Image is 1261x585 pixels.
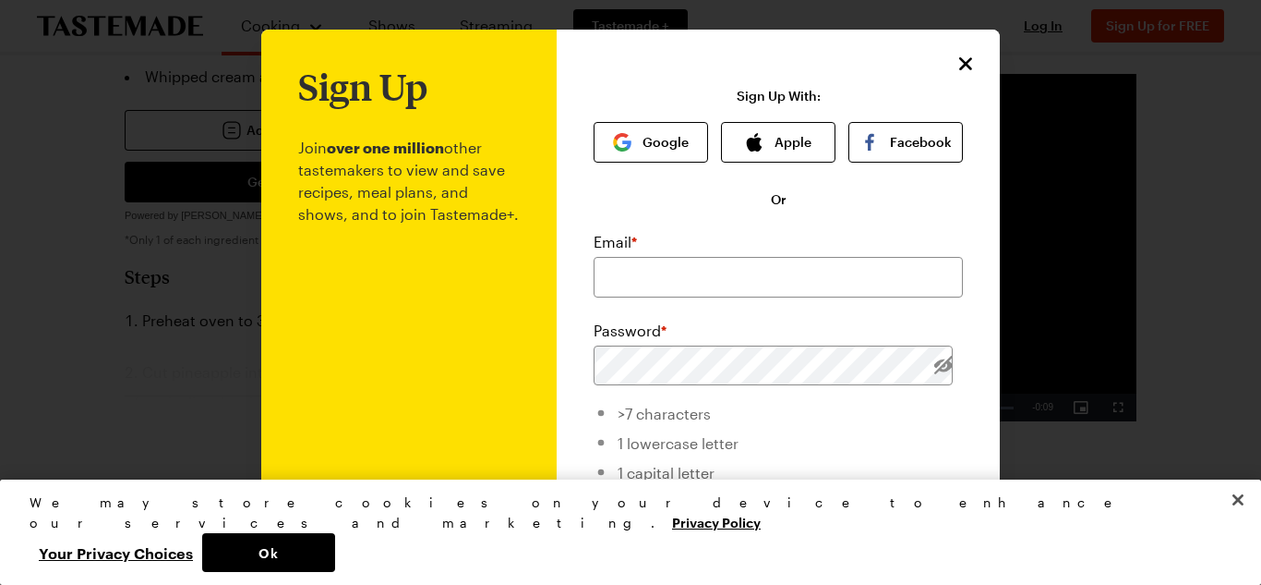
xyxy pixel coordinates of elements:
[618,405,711,422] span: >7 characters
[848,122,963,163] button: Facebook
[594,320,667,342] label: Password
[594,122,708,163] button: Google
[594,231,637,253] label: Email
[30,493,1216,572] div: Privacy
[202,533,335,572] button: Ok
[721,122,835,163] button: Apple
[618,434,739,452] span: 1 lowercase letter
[327,139,444,156] b: over one million
[618,464,715,481] span: 1 capital letter
[672,513,761,530] a: More information about your privacy, opens in a new tab
[298,67,427,107] h1: Sign Up
[30,493,1216,533] div: We may store cookies on your device to enhance our services and marketing.
[954,52,978,76] button: Close
[1218,480,1258,520] button: Close
[771,190,787,209] span: Or
[737,89,821,104] p: Sign Up With:
[30,533,202,572] button: Your Privacy Choices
